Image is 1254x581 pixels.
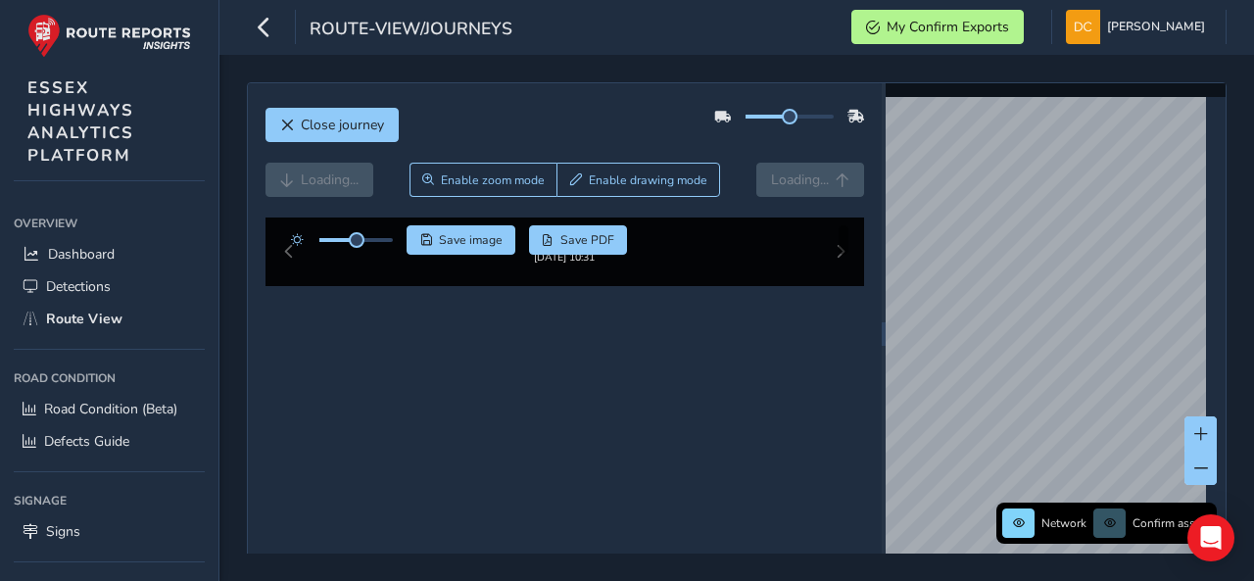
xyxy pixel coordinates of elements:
span: Enable zoom mode [441,172,545,188]
a: Detections [14,270,205,303]
span: Network [1041,515,1086,531]
span: My Confirm Exports [887,18,1009,36]
a: Road Condition (Beta) [14,393,205,425]
button: Save [407,225,515,255]
button: Zoom [410,163,557,197]
button: Draw [556,163,720,197]
a: Signs [14,515,205,548]
span: Signs [46,522,80,541]
button: [PERSON_NAME] [1066,10,1212,44]
button: PDF [529,225,628,255]
div: Overview [14,209,205,238]
div: Signage [14,486,205,515]
span: [PERSON_NAME] [1107,10,1205,44]
a: Dashboard [14,238,205,270]
div: Road Condition [14,363,205,393]
span: Route View [46,310,122,328]
span: Confirm assets [1133,515,1211,531]
span: Road Condition (Beta) [44,400,177,418]
div: [DATE] 10:31 [505,266,624,280]
button: My Confirm Exports [851,10,1024,44]
button: Close journey [265,108,399,142]
span: Save PDF [560,232,614,248]
span: Detections [46,277,111,296]
div: Open Intercom Messenger [1187,514,1234,561]
span: route-view/journeys [310,17,512,44]
span: ESSEX HIGHWAYS ANALYTICS PLATFORM [27,76,134,167]
span: Save image [439,232,503,248]
img: Thumbnail frame [505,247,624,266]
span: Enable drawing mode [589,172,707,188]
a: Route View [14,303,205,335]
img: diamond-layout [1066,10,1100,44]
span: Defects Guide [44,432,129,451]
a: Defects Guide [14,425,205,458]
span: Close journey [301,116,384,134]
span: Dashboard [48,245,115,264]
img: rr logo [27,14,191,58]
